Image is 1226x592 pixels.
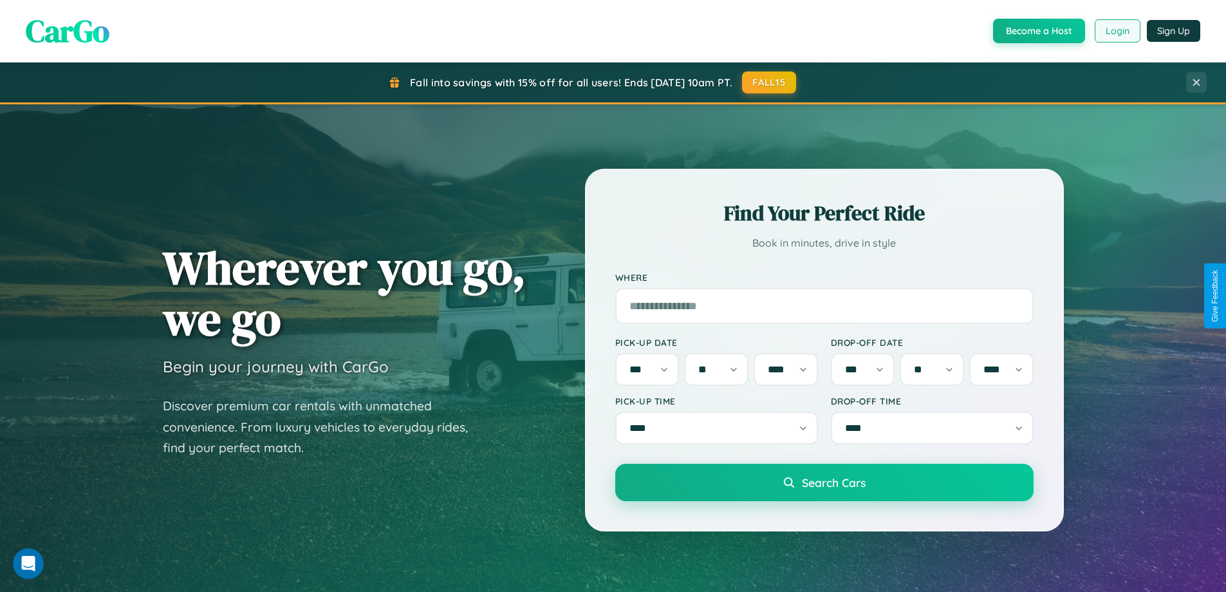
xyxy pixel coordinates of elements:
h2: Find Your Perfect Ride [615,199,1034,227]
span: Search Cars [802,475,866,490]
button: Become a Host [993,19,1085,43]
p: Book in minutes, drive in style [615,234,1034,253]
h1: Wherever you go, we go [163,242,526,344]
button: FALL15 [742,72,796,93]
button: Login [1095,19,1140,43]
label: Drop-off Time [831,396,1034,406]
p: Discover premium car rentals with unmatched convenience. From luxury vehicles to everyday rides, ... [163,396,485,459]
h3: Begin your journey with CarGo [163,357,389,376]
div: Give Feedback [1211,270,1220,322]
iframe: Intercom live chat [13,548,44,579]
span: CarGo [26,10,109,52]
button: Sign Up [1147,20,1200,42]
button: Search Cars [615,464,1034,501]
label: Where [615,272,1034,283]
label: Drop-off Date [831,337,1034,348]
label: Pick-up Date [615,337,818,348]
label: Pick-up Time [615,396,818,406]
span: Fall into savings with 15% off for all users! Ends [DATE] 10am PT. [410,76,732,89]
